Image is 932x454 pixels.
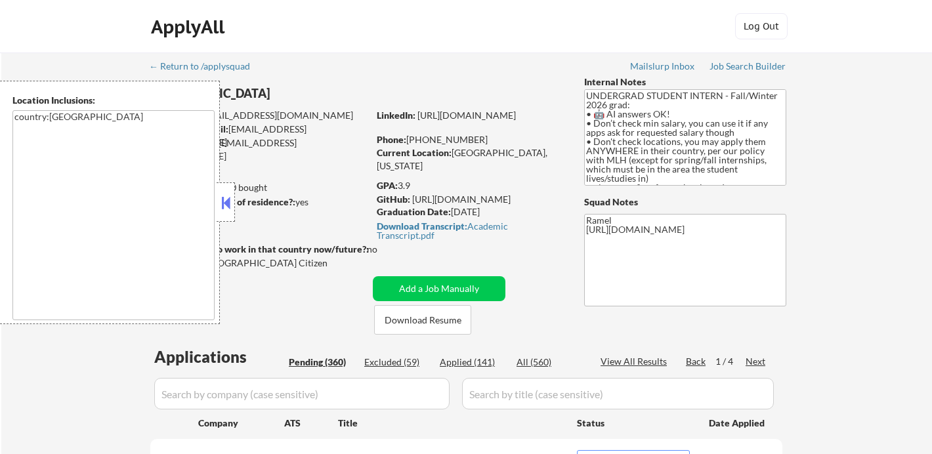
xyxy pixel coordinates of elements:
[338,417,564,430] div: Title
[373,276,505,301] button: Add a Job Manually
[377,206,451,217] strong: Graduation Date:
[150,85,420,102] div: [GEOGRAPHIC_DATA]
[710,62,786,71] div: Job Search Builder
[377,221,559,240] a: Download Transcript:Academic Transcript.pdf
[12,94,215,107] div: Location Inclusions:
[735,13,788,39] button: Log Out
[417,110,516,121] a: [URL][DOMAIN_NAME]
[377,220,467,232] strong: Download Transcript:
[377,133,562,146] div: [PHONE_NUMBER]
[710,61,786,74] a: Job Search Builder
[584,75,786,89] div: Internal Notes
[149,61,263,74] a: ← Return to /applysquad
[154,349,284,365] div: Applications
[151,16,228,38] div: ApplyAll
[198,417,284,430] div: Company
[151,109,368,122] div: [EMAIL_ADDRESS][DOMAIN_NAME]
[377,180,398,191] strong: GPA:
[686,355,707,368] div: Back
[709,417,767,430] div: Date Applied
[284,417,338,430] div: ATS
[412,194,511,205] a: [URL][DOMAIN_NAME]
[577,411,690,434] div: Status
[462,378,774,409] input: Search by title (case sensitive)
[377,222,559,240] div: Academic Transcript.pdf
[377,134,406,145] strong: Phone:
[630,62,696,71] div: Mailslurp Inbox
[289,356,354,369] div: Pending (360)
[150,196,364,209] div: yes
[374,305,471,335] button: Download Resume
[150,181,368,194] div: 88 sent / 250 bought
[377,179,564,192] div: 3.9
[154,378,450,409] input: Search by company (case sensitive)
[151,123,368,148] div: [EMAIL_ADDRESS][DOMAIN_NAME]
[149,62,263,71] div: ← Return to /applysquad
[601,355,671,368] div: View All Results
[150,257,372,270] div: Yes, I am a [DEMOGRAPHIC_DATA] Citizen
[367,243,404,256] div: no
[377,110,415,121] strong: LinkedIn:
[746,355,767,368] div: Next
[377,147,452,158] strong: Current Location:
[377,205,562,218] div: [DATE]
[630,61,696,74] a: Mailslurp Inbox
[584,196,786,209] div: Squad Notes
[150,243,369,255] strong: Will need Visa to work in that country now/future?:
[715,355,746,368] div: 1 / 4
[377,146,562,172] div: [GEOGRAPHIC_DATA], [US_STATE]
[364,356,430,369] div: Excluded (59)
[150,136,368,162] div: [EMAIL_ADDRESS][DOMAIN_NAME]
[517,356,582,369] div: All (560)
[377,194,410,205] strong: GitHub:
[440,356,505,369] div: Applied (141)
